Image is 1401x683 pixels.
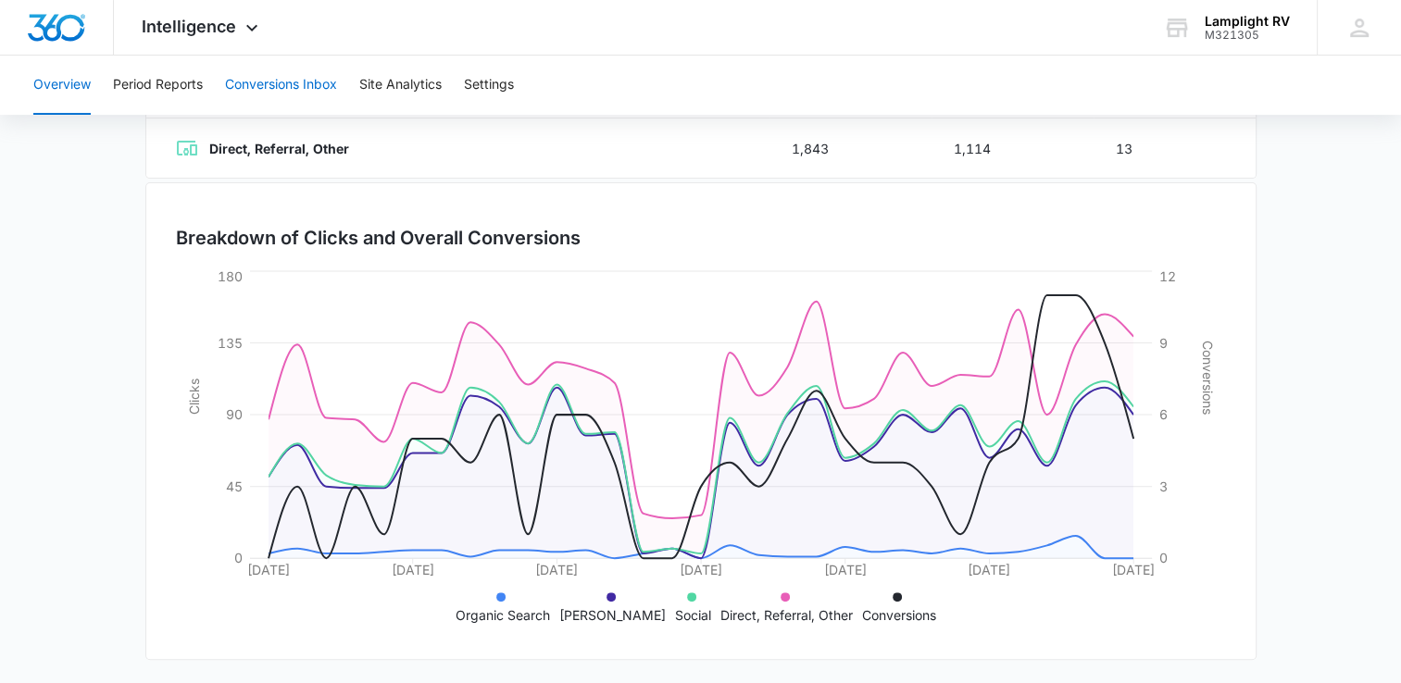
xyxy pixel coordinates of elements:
button: Site Analytics [359,56,442,115]
td: 1,843 [769,118,932,179]
button: Period Reports [113,56,203,115]
tspan: [DATE] [680,562,722,577]
tspan: 6 [1159,406,1168,422]
tspan: 9 [1159,334,1168,350]
tspan: [DATE] [535,562,578,577]
p: Organic Search [456,605,550,625]
button: Settings [464,56,514,115]
td: 13 [1094,118,1256,179]
tspan: 135 [218,334,243,350]
p: Conversions [862,605,936,625]
tspan: Clicks [185,379,201,415]
p: Social [675,605,711,625]
div: account name [1205,14,1290,29]
tspan: 12 [1159,267,1176,283]
tspan: 3 [1159,478,1168,493]
tspan: [DATE] [247,562,290,577]
button: Conversions Inbox [225,56,337,115]
div: account id [1205,29,1290,42]
p: [PERSON_NAME] [559,605,666,625]
button: Overview [33,56,91,115]
p: Direct, Referral, Other [720,605,853,625]
tspan: 180 [218,267,243,283]
tspan: [DATE] [1112,562,1155,577]
tspan: [DATE] [968,562,1010,577]
span: Intelligence [142,17,236,36]
tspan: 0 [234,550,243,565]
tspan: 90 [226,406,243,422]
strong: Direct, Referral, Other [209,141,349,156]
td: 1,114 [932,118,1094,179]
tspan: Conversions [1200,341,1216,415]
tspan: [DATE] [391,562,433,577]
h3: Breakdown of Clicks and Overall Conversions [176,224,581,252]
tspan: 0 [1159,550,1168,565]
tspan: 45 [226,478,243,493]
tspan: [DATE] [823,562,866,577]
